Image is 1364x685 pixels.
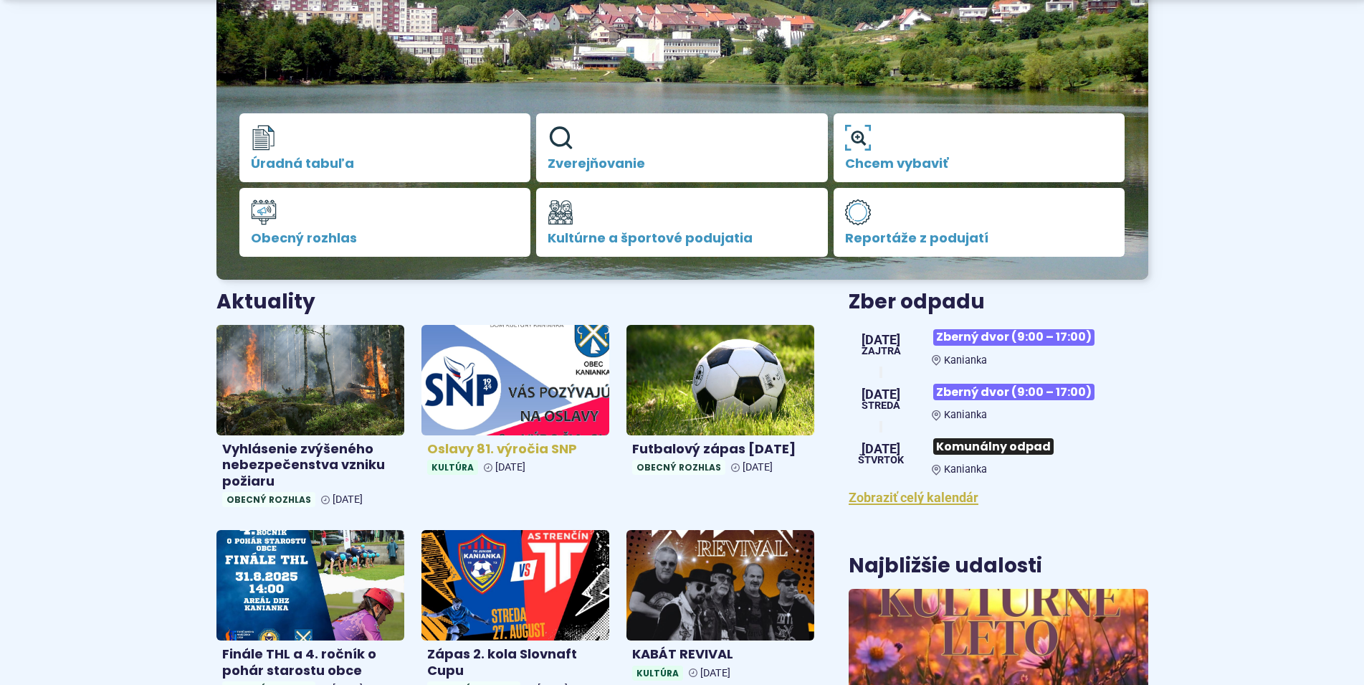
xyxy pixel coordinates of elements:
span: [DATE] [858,443,904,455]
span: streda [862,401,900,411]
h4: Futbalový zápas [DATE] [632,441,809,458]
h4: Zápas 2. kola Slovnaft Cupu [427,646,604,679]
span: Obecný rozhlas [632,460,725,475]
h4: Oslavy 81. výročia SNP [427,441,604,458]
span: Obecný rozhlas [251,231,520,245]
span: Zberný dvor (9:00 – 17:00) [933,329,1094,346]
a: Futbalový zápas [DATE] Obecný rozhlas [DATE] [626,325,814,481]
span: štvrtok [858,455,904,466]
span: [DATE] [862,388,900,401]
span: [DATE] [862,334,901,346]
h4: KABÁT REVIVAL [632,646,809,663]
a: Zobraziť celý kalendár [849,490,978,505]
span: Chcem vybaviť [845,156,1114,171]
a: Zverejňovanie [536,113,828,182]
a: Kultúrne a športové podujatia [536,188,828,257]
a: Úradná tabuľa [239,113,531,182]
span: Obecný rozhlas [222,492,315,507]
a: Obecný rozhlas [239,188,531,257]
span: Kultúra [632,666,683,681]
span: [DATE] [700,667,730,679]
h3: Zber odpadu [849,291,1148,313]
h4: Vyhlásenie zvýšeného nebezpečenstva vzniku požiaru [222,441,399,490]
a: Oslavy 81. výročia SNP Kultúra [DATE] [421,325,609,481]
h3: Aktuality [216,291,315,313]
span: Zajtra [862,346,901,356]
h3: Najbližšie udalosti [849,555,1042,577]
span: Kultúra [427,460,478,475]
a: Vyhlásenie zvýšeného nebezpečenstva vzniku požiaru Obecný rozhlas [DATE] [216,325,404,513]
span: Kultúrne a športové podujatia [548,231,816,245]
span: Zverejňovanie [548,156,816,171]
span: Kanianka [944,354,987,367]
a: Komunálny odpad Kanianka [DATE] štvrtok [849,433,1148,476]
span: Reportáže z podujatí [845,231,1114,245]
span: Zberný dvor (9:00 – 17:00) [933,384,1094,400]
span: Kanianka [944,409,987,421]
a: Zberný dvor (9:00 – 17:00) Kanianka [DATE] streda [849,378,1148,421]
span: [DATE] [495,461,525,473]
h4: Finále THL a 4. ročník o pohár starostu obce [222,646,399,679]
a: Reportáže z podujatí [834,188,1125,257]
span: Komunálny odpad [933,438,1054,455]
a: Chcem vybaviť [834,113,1125,182]
span: Úradná tabuľa [251,156,520,171]
span: [DATE] [333,493,363,506]
span: Kanianka [944,463,987,476]
a: Zberný dvor (9:00 – 17:00) Kanianka [DATE] Zajtra [849,323,1148,367]
span: [DATE] [743,461,773,473]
